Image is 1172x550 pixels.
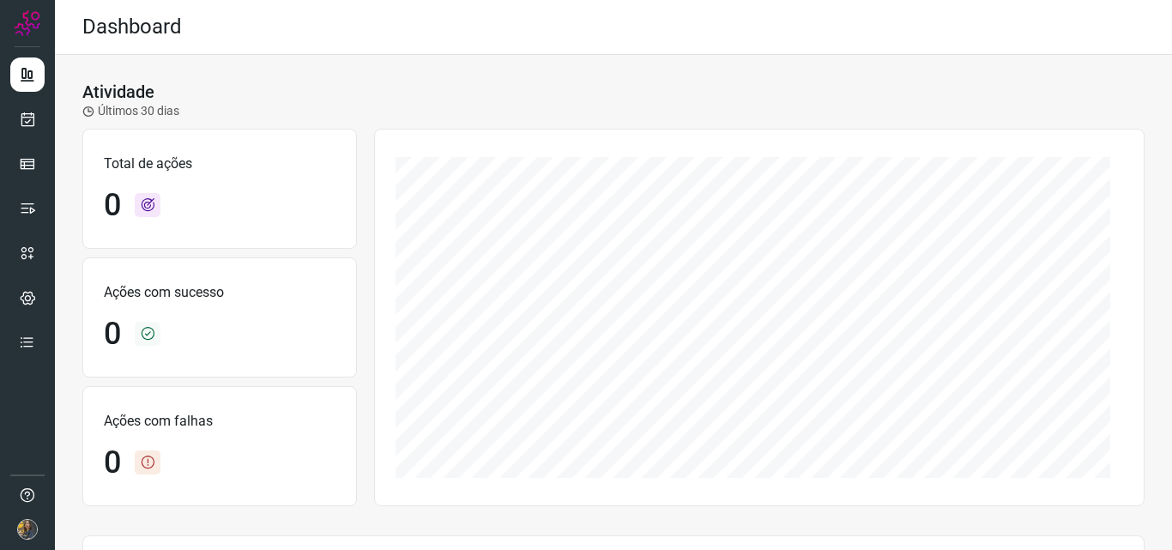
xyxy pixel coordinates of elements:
[17,519,38,540] img: 7a73bbd33957484e769acd1c40d0590e.JPG
[104,282,335,303] p: Ações com sucesso
[104,444,121,481] h1: 0
[82,102,179,120] p: Últimos 30 dias
[82,15,182,39] h2: Dashboard
[104,187,121,224] h1: 0
[104,316,121,353] h1: 0
[104,411,335,432] p: Ações com falhas
[82,82,154,102] h3: Atividade
[104,154,335,174] p: Total de ações
[15,10,40,36] img: Logo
